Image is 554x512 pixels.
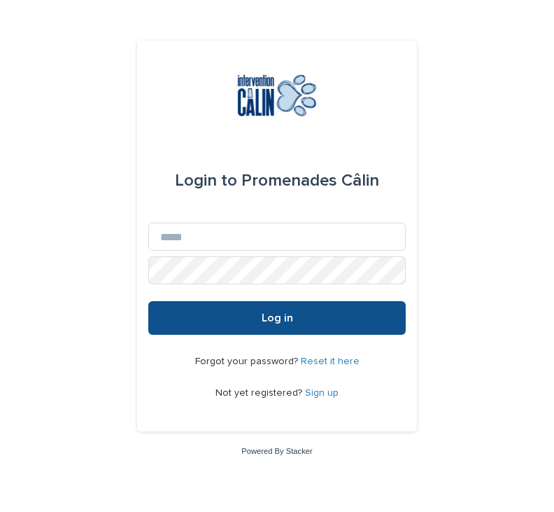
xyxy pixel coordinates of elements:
span: Not yet registered? [215,388,305,398]
span: Log in [262,312,293,324]
img: Y0SYDZVsQvbSeSFpbQoq [226,74,329,116]
a: Powered By Stacker [241,447,312,455]
button: Log in [148,301,406,335]
span: Forgot your password? [195,357,301,366]
div: Promenades Câlin [175,161,379,200]
a: Sign up [305,388,339,398]
a: Reset it here [301,357,360,366]
span: Login to [175,172,237,189]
